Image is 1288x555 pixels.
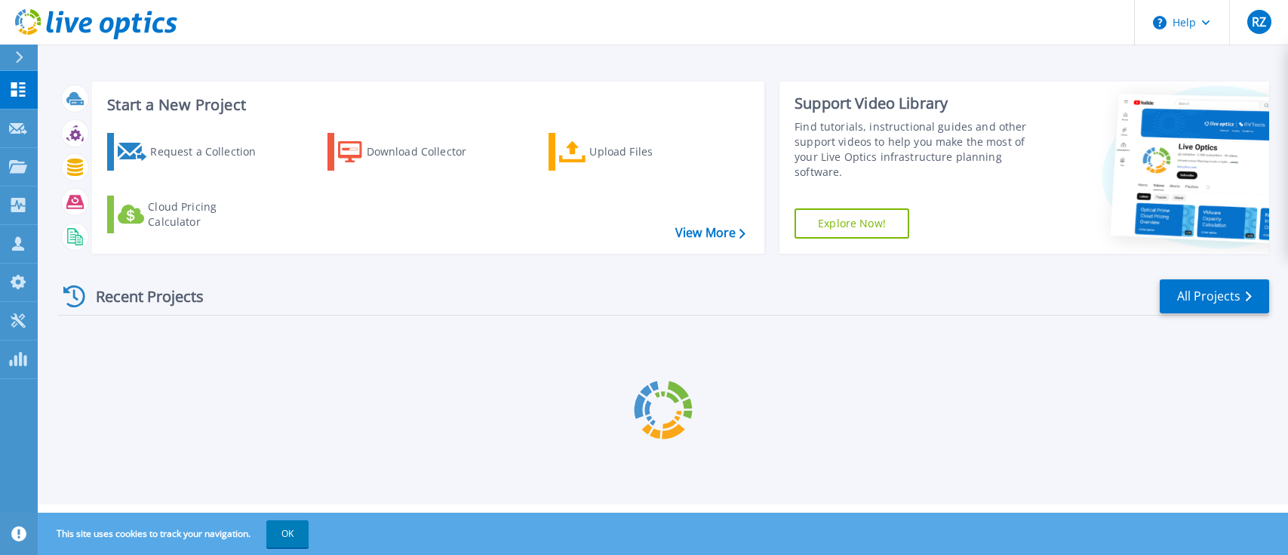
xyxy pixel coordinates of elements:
[795,119,1042,180] div: Find tutorials, instructional guides and other support videos to help you make the most of your L...
[1252,16,1266,28] span: RZ
[58,278,224,315] div: Recent Projects
[795,208,909,239] a: Explore Now!
[41,520,309,547] span: This site uses cookies to track your navigation.
[589,137,710,167] div: Upload Files
[266,520,309,547] button: OK
[549,133,717,171] a: Upload Files
[327,133,496,171] a: Download Collector
[107,196,275,233] a: Cloud Pricing Calculator
[148,199,269,230] div: Cloud Pricing Calculator
[150,137,271,167] div: Request a Collection
[1160,279,1269,313] a: All Projects
[367,137,487,167] div: Download Collector
[107,97,745,113] h3: Start a New Project
[675,226,745,240] a: View More
[107,133,275,171] a: Request a Collection
[795,94,1042,113] div: Support Video Library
